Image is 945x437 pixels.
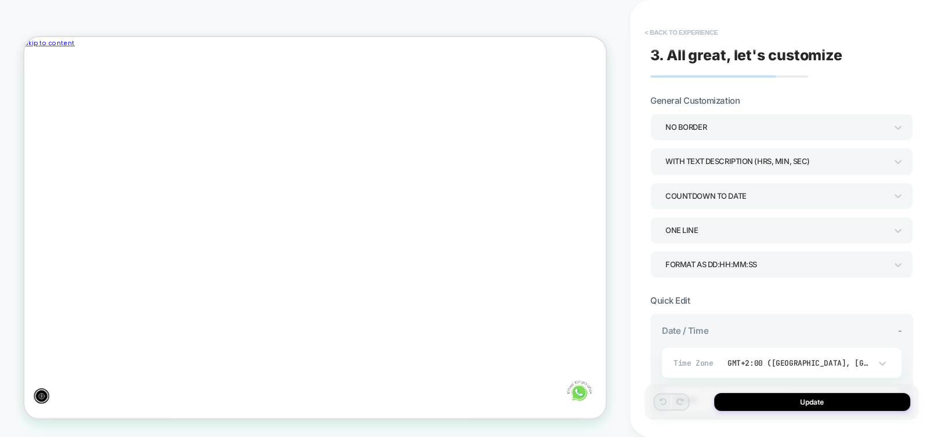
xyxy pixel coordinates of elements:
span: General Customization [650,95,740,106]
div: NO BORDER [665,119,886,135]
button: < Back to experience [639,23,723,42]
div: Format as DD:HH:MM:SS [665,257,886,272]
button: Update [714,393,910,411]
span: - [897,325,901,336]
div: ONE LINE [665,223,886,238]
span: Quick Edit [650,295,690,306]
span: 3. All great, let's customize [650,46,842,64]
div: COUNTDOWN TO DATE [665,188,886,204]
div: WITH TEXT DESCRIPTION (HRS, MIN, SEC) [665,154,886,169]
span: Time Zone [674,358,720,368]
span: Date / Time [662,325,708,336]
div: GMT+2:00 ([GEOGRAPHIC_DATA], [GEOGRAPHIC_DATA], [GEOGRAPHIC_DATA]) [727,358,871,368]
